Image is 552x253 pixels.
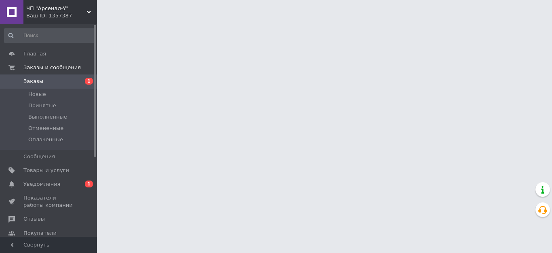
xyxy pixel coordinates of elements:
span: Новые [28,91,46,98]
span: Главная [23,50,46,57]
span: 1 [85,78,93,85]
span: ЧП "Арсенал-У" [26,5,87,12]
div: Ваш ID: 1357387 [26,12,97,19]
span: Сообщения [23,153,55,160]
span: Товары и услуги [23,167,69,174]
span: Покупатели [23,230,57,237]
span: Уведомления [23,181,60,188]
span: Заказы [23,78,43,85]
input: Поиск [4,28,95,43]
span: Отзывы [23,215,45,223]
span: Показатели работы компании [23,194,75,209]
span: Выполненные [28,113,67,121]
span: Заказы и сообщения [23,64,81,71]
span: Оплаченные [28,136,63,143]
span: Принятые [28,102,56,109]
span: Отмененные [28,125,63,132]
span: 1 [85,181,93,187]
